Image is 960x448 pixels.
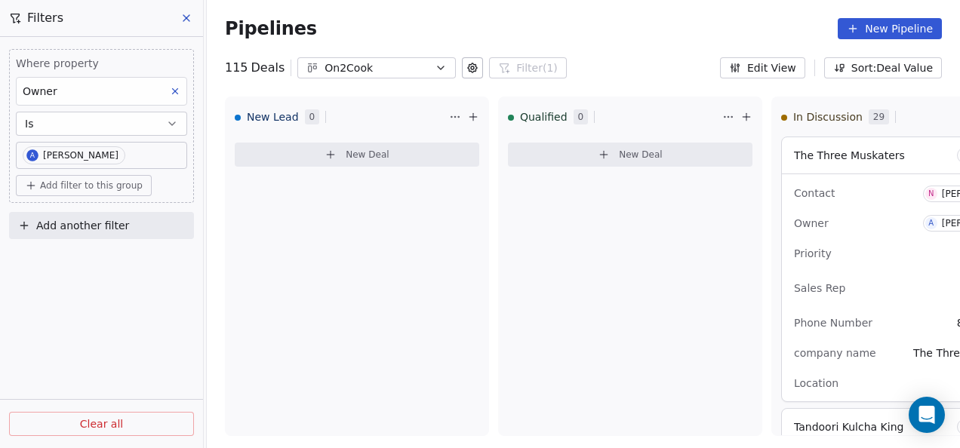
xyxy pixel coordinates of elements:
button: New Pipeline [838,18,942,39]
span: Add filter to this group [40,180,143,192]
span: Pipelines [225,18,317,39]
button: Edit View [720,57,805,78]
span: Owner [23,85,57,97]
span: New Lead [247,109,299,124]
span: In Discussion [793,109,863,124]
div: 115 [225,59,285,77]
div: A [928,217,934,229]
span: Is [25,116,33,131]
span: A [26,149,38,161]
div: Qualified0 [508,97,719,137]
div: [PERSON_NAME] [43,150,118,161]
span: Sales Rep [794,282,845,294]
span: Qualified [520,109,568,124]
span: Deals [251,59,285,77]
span: Filters [27,9,63,27]
span: Where property [16,56,187,71]
button: Is [16,112,187,136]
span: Priority [794,247,832,259]
span: Contact [794,187,835,199]
button: New Deal [235,143,479,167]
div: On2Cook [325,60,429,76]
span: New Deal [346,149,389,161]
span: 29 [869,109,889,124]
span: 0 [305,109,320,124]
span: New Deal [619,149,663,161]
div: N [928,188,934,200]
button: Clear all [9,412,194,436]
span: Add another filter [36,218,129,234]
span: Phone Number [794,317,872,329]
span: Tandoori Kulcha King [794,421,903,433]
span: The Three Muskaters [794,149,905,161]
span: company name [794,347,876,359]
div: Open Intercom Messenger [909,397,945,433]
span: 0 [574,109,589,124]
span: Clear all [80,416,123,432]
button: Sort: Deal Value [824,57,942,78]
div: New Lead0 [235,97,446,137]
span: Location [794,377,838,389]
span: Owner [794,217,829,229]
button: Filter(1) [489,57,567,78]
button: New Deal [508,143,752,167]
